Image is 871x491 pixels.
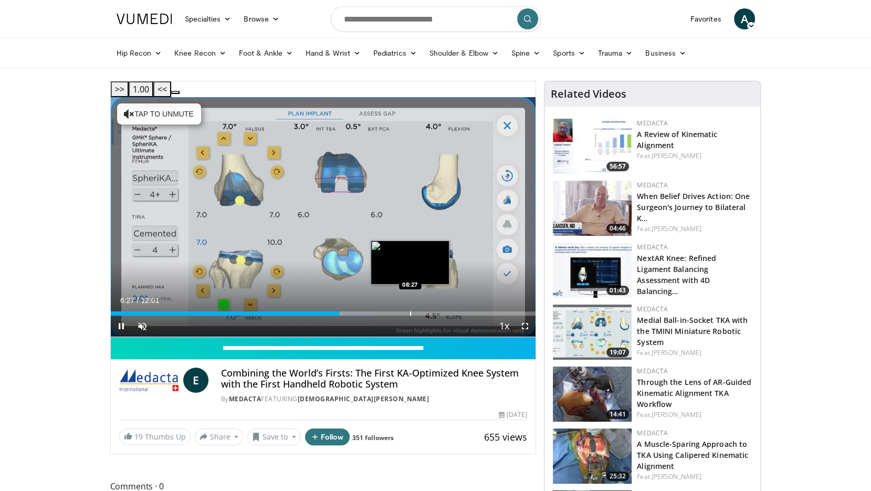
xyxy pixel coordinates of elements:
[153,81,171,97] button: <<
[117,103,201,124] button: Tap to unmute
[484,431,527,443] span: 655 views
[606,472,629,481] span: 25:32
[183,368,208,393] a: E
[637,129,717,150] a: A Review of Kinematic Alignment
[637,377,751,409] a: Through the Lens of AR-Guided Kinematic Alignment TKA Workflow
[247,429,301,445] button: Save to
[229,394,261,403] a: Medacta
[119,429,191,445] a: 19 Thumbs Up
[637,472,752,482] div: Feat.
[237,8,286,29] a: Browse
[129,81,153,97] button: 1.00
[637,439,748,471] a: A Muscle-Sparing Approach to TKA Using Calipered Kinematic Alignment
[553,367,632,422] a: 14:41
[606,162,629,171] span: 56:57
[553,181,632,236] a: 04:46
[111,316,132,337] button: Pause
[637,429,668,437] a: Medacta
[132,316,153,337] button: Unmute
[553,305,632,360] img: e4c7c2de-3208-4948-8bee-7202992581dd.150x105_q85_crop-smart_upscale.jpg
[515,316,536,337] button: Fullscreen
[652,410,701,419] a: [PERSON_NAME]
[371,241,449,285] img: image.jpeg
[637,243,668,252] a: Medacta
[553,243,632,298] a: 01:43
[179,8,238,29] a: Specialties
[111,81,129,97] button: >>
[331,6,541,32] input: Search topics, interventions
[233,43,299,64] a: Foot & Ankle
[553,181,632,236] img: e7443d18-596a-449b-86f2-a7ae2f76b6bd.150x105_q85_crop-smart_upscale.jpg
[553,119,632,174] img: f98fa1a1-3411-4bfe-8299-79a530ffd7ff.150x105_q85_crop-smart_upscale.jpg
[553,243,632,298] img: 6a8baa29-1674-4a99-9eca-89e914d57116.150x105_q85_crop-smart_upscale.jpg
[553,429,632,484] img: 79992334-3ae6-45ec-80f5-af688f8136ae.150x105_q85_crop-smart_upscale.jpg
[637,181,668,190] a: Medacta
[652,348,701,357] a: [PERSON_NAME]
[734,8,755,29] a: A
[499,410,527,420] div: [DATE]
[637,348,752,358] div: Feat.
[221,394,527,404] div: By FEATURING
[305,429,350,445] button: Follow
[637,119,668,128] a: Medacta
[606,348,629,357] span: 19:07
[652,151,701,160] a: [PERSON_NAME]
[637,224,752,234] div: Feat.
[111,97,536,337] video-js: Video Player
[117,14,172,24] img: VuMedi Logo
[639,43,692,64] a: Business
[637,151,752,161] div: Feat.
[494,316,515,337] button: Playback Rate
[553,119,632,174] a: 56:57
[652,472,701,481] a: [PERSON_NAME]
[637,410,752,420] div: Feat.
[637,191,750,223] a: When Belief Drives Action: One Surgeon's Journey to Bilateral K…
[637,253,716,296] a: NextAR Knee: Refined Ligament Balancing Assessment with 4D Balancing…
[553,305,632,360] a: 19:07
[423,43,505,64] a: Shoulder & Elbow
[221,368,527,390] h4: Combining the World’s Firsts: The First KA-Optimized Knee System with the First Handheld Robotic ...
[553,367,632,422] img: a1b90669-76d4-4a1e-9a63-4c89ef5ed2e6.150x105_q85_crop-smart_upscale.jpg
[606,286,629,295] span: 01:43
[592,43,639,64] a: Trauma
[606,224,629,233] span: 04:46
[551,88,626,100] h4: Related Videos
[137,296,139,305] span: /
[553,429,632,484] a: 25:32
[134,432,143,442] span: 19
[547,43,592,64] a: Sports
[637,367,668,375] a: Medacta
[637,315,748,347] a: Medial Ball-in-Socket TKA with the TMINI Miniature Robotic System
[168,43,233,64] a: Knee Recon
[111,311,536,316] div: Progress Bar
[195,429,244,445] button: Share
[367,43,423,64] a: Pediatrics
[110,43,169,64] a: Hip Recon
[141,296,159,305] span: 12:01
[119,368,179,393] img: Medacta
[606,410,629,419] span: 14:41
[352,433,394,442] a: 351 followers
[299,43,367,64] a: Hand & Wrist
[298,394,429,403] a: [DEMOGRAPHIC_DATA][PERSON_NAME]
[652,224,701,233] a: [PERSON_NAME]
[505,43,547,64] a: Spine
[120,296,134,305] span: 6:27
[684,8,728,29] a: Favorites
[637,305,668,314] a: Medacta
